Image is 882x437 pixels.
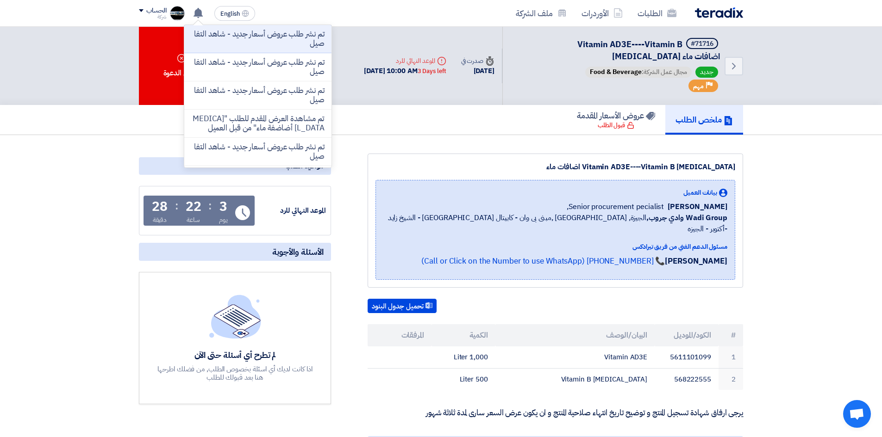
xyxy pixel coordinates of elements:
div: رفض الدعوة [139,27,222,105]
div: 3 Days left [418,67,446,76]
h5: Vitamin AD3E----Vitamin B choline اضافات ماء [514,38,720,62]
span: مهم [693,82,704,91]
div: [DATE] 10:00 AM [364,66,446,76]
td: 500 Liter [432,368,495,390]
button: تحميل جدول البنود [368,299,437,314]
div: يوم [219,215,228,225]
div: دردشة مفتوحة [843,400,871,428]
a: ملخص الطلب [665,105,743,135]
th: الكود/الموديل [655,324,719,346]
span: بيانات العميل [683,188,717,197]
td: 5611101099 [655,346,719,368]
span: مجال عمل الشركة: [585,67,692,78]
td: Vitamin AD3E [495,346,655,368]
div: دقيقة [153,215,167,225]
img: empty_state_list.svg [209,295,261,338]
h5: ملخص الطلب [676,114,733,125]
h5: عروض الأسعار المقدمة [577,110,655,121]
span: الأسئلة والأجوبة [272,246,324,257]
p: تم نشر طلب عروض أسعار جديد - شاهد التفاصيل [192,142,324,161]
img: WhatsApp_Image__at__AM_1744277184965.jpeg [170,6,185,21]
div: 28 [152,200,168,213]
p: تم نشر طلب عروض أسعار جديد - شاهد التفاصيل [192,58,324,76]
span: [PERSON_NAME] [668,201,727,212]
div: الموعد النهائي للرد [256,205,326,216]
div: #71716 [691,41,713,47]
div: [DATE] [461,66,494,76]
span: الجيزة, [GEOGRAPHIC_DATA] ,مبنى بى وان - كابيتال [GEOGRAPHIC_DATA] - الشيخ زايد -أكتوبر - الجيزه [383,212,727,234]
a: عروض الأسعار المقدمة قبول الطلب [567,105,665,135]
div: 22 [186,200,201,213]
span: Senior procurement pecialist, [567,201,664,212]
p: تم نشر طلب عروض أسعار جديد - شاهد التفاصيل [192,86,324,105]
div: مسئول الدعم الفني من فريق تيرادكس [383,242,727,252]
div: الحساب [146,7,166,15]
div: صدرت في [461,56,494,66]
p: تم نشر طلب عروض أسعار جديد - شاهد التفاصيل [192,30,324,48]
div: اذا كانت لديك أي اسئلة بخصوص الطلب, من فضلك اطرحها هنا بعد قبولك للطلب [156,365,314,382]
button: English [214,6,255,21]
a: الطلبات [630,2,684,24]
div: لم تطرح أي أسئلة حتى الآن [156,350,314,360]
span: English [220,11,240,17]
th: الكمية [432,324,495,346]
td: 1,000 Liter [432,346,495,368]
td: 568222555 [655,368,719,390]
span: Food & Beverage [590,67,642,77]
div: مواعيد الطلب [139,157,331,175]
a: الأوردرات [574,2,630,24]
th: البيان/الوصف [495,324,655,346]
b: Wadi Group وادي جروب, [646,212,727,223]
div: : [208,197,212,214]
div: ساعة [187,215,200,225]
div: شركة [139,14,166,19]
span: Vitamin AD3E----Vitamin B [MEDICAL_DATA] اضافات ماء [577,38,720,62]
a: 📞 [PHONE_NUMBER] (Call or Click on the Number to use WhatsApp) [421,255,665,267]
p: يرجى ارفاق شهادة تسجيل المنتج و توضيح تاريخ انتهاء صلاحية المنتج و ان يكون عرض السعر سارى لمدة ثل... [368,408,743,418]
span: جديد [695,67,718,78]
th: المرفقات [368,324,432,346]
div: الموعد النهائي للرد [364,56,446,66]
strong: [PERSON_NAME] [665,255,727,267]
div: Vitamin AD3E----Vitamin B [MEDICAL_DATA] اضافات ماء [375,161,735,172]
td: 1 [719,346,743,368]
img: Teradix logo [695,7,743,18]
div: 3 [219,200,227,213]
td: Vitamin B [MEDICAL_DATA] [495,368,655,390]
div: : [175,197,178,214]
td: 2 [719,368,743,390]
th: # [719,324,743,346]
div: قبول الطلب [598,121,634,130]
p: تم مشاهدة العرض المقدم للطلب "[MEDICAL_DATA] أضاضفة ماء" من قبل العميل [192,114,324,133]
a: ملف الشركة [508,2,574,24]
